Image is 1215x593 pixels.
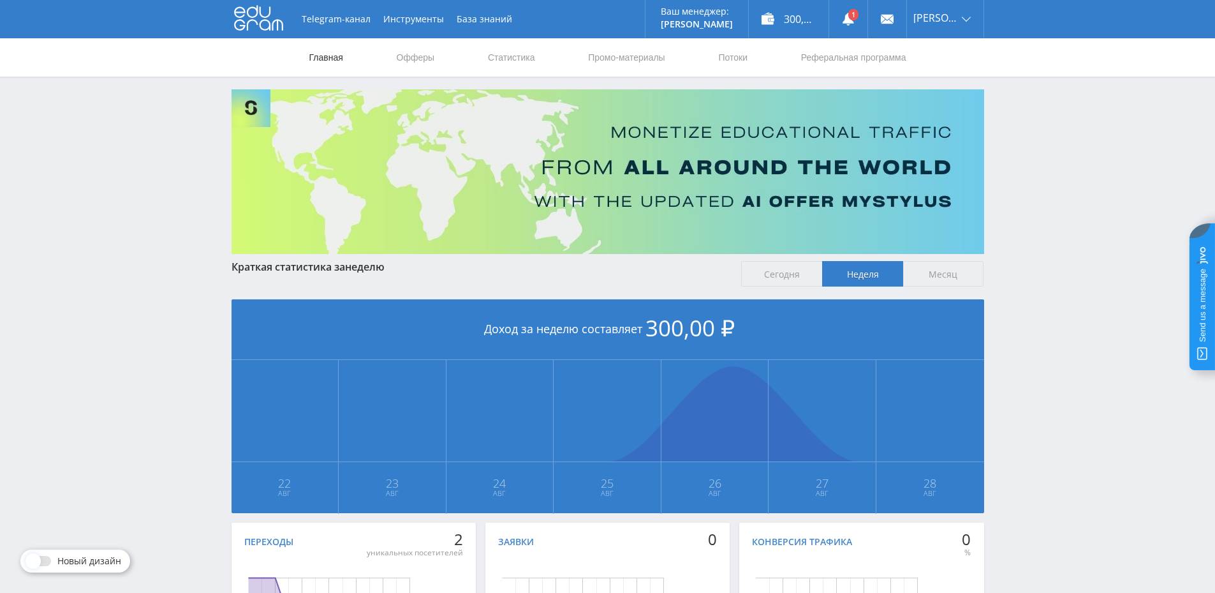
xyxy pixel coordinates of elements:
span: 23 [339,478,445,488]
span: 26 [662,478,768,488]
div: уникальных посетителей [367,548,463,558]
span: Авг [769,488,875,499]
div: 0 [708,530,717,548]
span: 28 [877,478,983,488]
span: Авг [447,488,553,499]
a: Статистика [487,38,536,77]
span: Авг [662,488,768,499]
span: Неделя [822,261,903,287]
p: [PERSON_NAME] [661,19,733,29]
span: 27 [769,478,875,488]
span: 22 [232,478,338,488]
span: 25 [554,478,660,488]
div: 2 [367,530,463,548]
div: Доход за неделю составляет [232,299,984,360]
a: Промо-материалы [587,38,666,77]
span: Авг [877,488,983,499]
span: Авг [339,488,445,499]
p: Ваш менеджер: [661,6,733,17]
div: % [962,548,971,558]
span: Авг [232,488,338,499]
a: Офферы [395,38,436,77]
a: Главная [308,38,344,77]
span: 300,00 ₽ [645,313,735,343]
div: Краткая статистика за [232,261,729,273]
span: Авг [554,488,660,499]
span: [PERSON_NAME] [913,13,958,23]
a: Потоки [717,38,749,77]
span: 24 [447,478,553,488]
img: Banner [232,89,984,254]
span: Новый дизайн [57,556,121,566]
span: Месяц [903,261,984,287]
a: Реферальная программа [800,38,908,77]
div: Заявки [498,537,534,547]
div: Переходы [244,537,293,547]
span: Сегодня [741,261,822,287]
span: неделю [345,260,385,274]
div: Конверсия трафика [752,537,852,547]
div: 0 [962,530,971,548]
